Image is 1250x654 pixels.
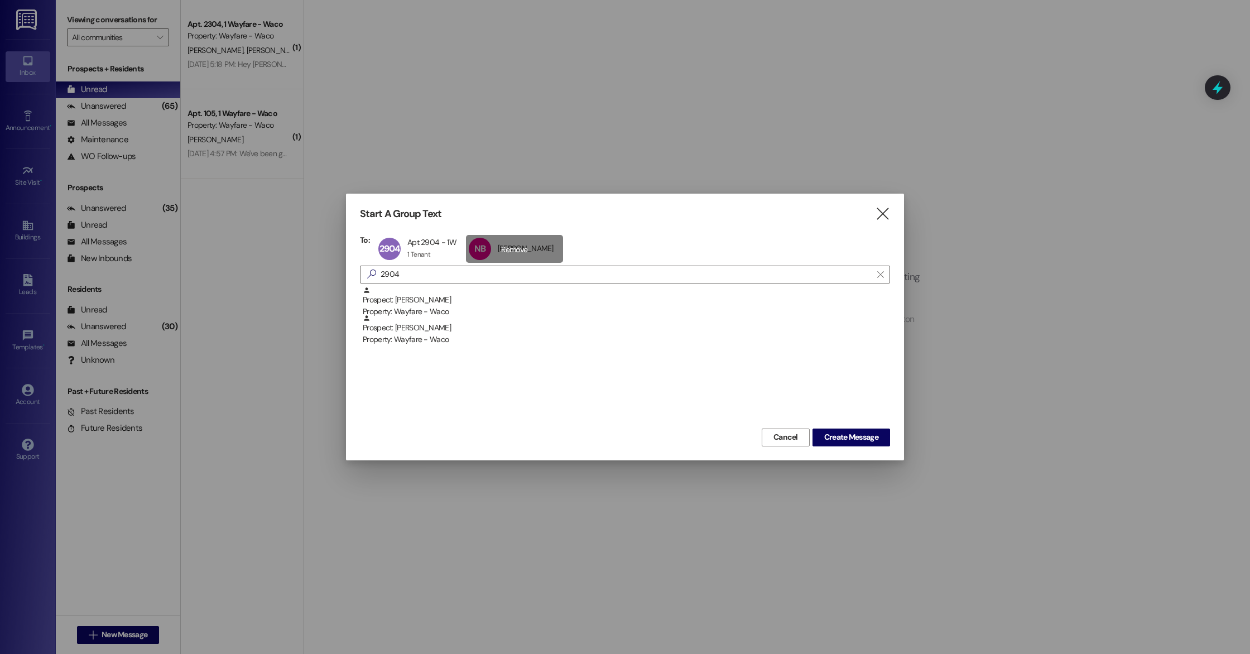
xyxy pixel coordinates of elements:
[875,208,890,220] i: 
[824,431,878,443] span: Create Message
[360,314,890,342] div: Prospect: [PERSON_NAME]Property: Wayfare - Waco
[360,286,890,314] div: Prospect: [PERSON_NAME]Property: Wayfare - Waco
[363,314,890,346] div: Prospect: [PERSON_NAME]
[877,270,883,279] i: 
[363,306,890,318] div: Property: Wayfare - Waco
[407,250,430,259] div: 1 Tenant
[379,243,400,254] span: 2904
[812,429,890,446] button: Create Message
[363,334,890,345] div: Property: Wayfare - Waco
[773,431,798,443] span: Cancel
[381,267,872,282] input: Search for any contact or apartment
[872,266,890,283] button: Clear text
[363,268,381,280] i: 
[360,235,370,245] h3: To:
[360,208,441,220] h3: Start A Group Text
[363,286,890,318] div: Prospect: [PERSON_NAME]
[762,429,810,446] button: Cancel
[407,237,456,247] div: Apt 2904 - 1W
